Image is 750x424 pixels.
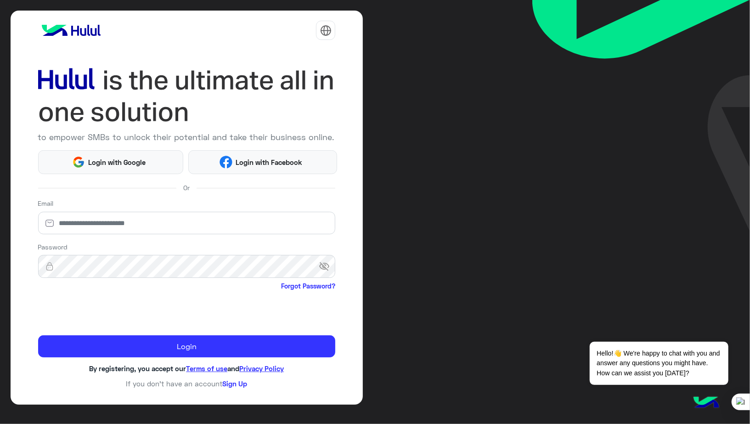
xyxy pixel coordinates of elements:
a: Forgot Password? [281,281,335,291]
a: Sign Up [222,379,247,388]
span: Login with Google [85,157,149,168]
span: Login with Facebook [232,157,306,168]
a: Terms of use [186,364,227,373]
img: hulul-logo.png [690,387,722,419]
button: Login with Facebook [188,150,337,174]
label: Email [38,198,54,208]
img: logo [38,21,104,40]
p: to empower SMBs to unlock their potential and take their business online. [38,131,336,143]
span: By registering, you accept our [89,364,186,373]
img: Facebook [220,156,232,169]
img: tab [320,25,332,36]
img: lock [38,262,61,271]
img: email [38,219,61,228]
button: Login with Google [38,150,183,174]
span: and [227,364,239,373]
img: hululLoginTitle_EN.svg [38,64,336,128]
span: Hello!👋 We're happy to chat with you and answer any questions you might have. How can we assist y... [590,342,728,385]
a: Privacy Policy [239,364,284,373]
label: Password [38,242,68,252]
h6: If you don’t have an account [38,379,336,388]
span: visibility_off [319,258,335,275]
iframe: reCAPTCHA [38,293,178,328]
img: Google [72,156,85,169]
span: Or [183,183,190,192]
button: Login [38,335,336,357]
